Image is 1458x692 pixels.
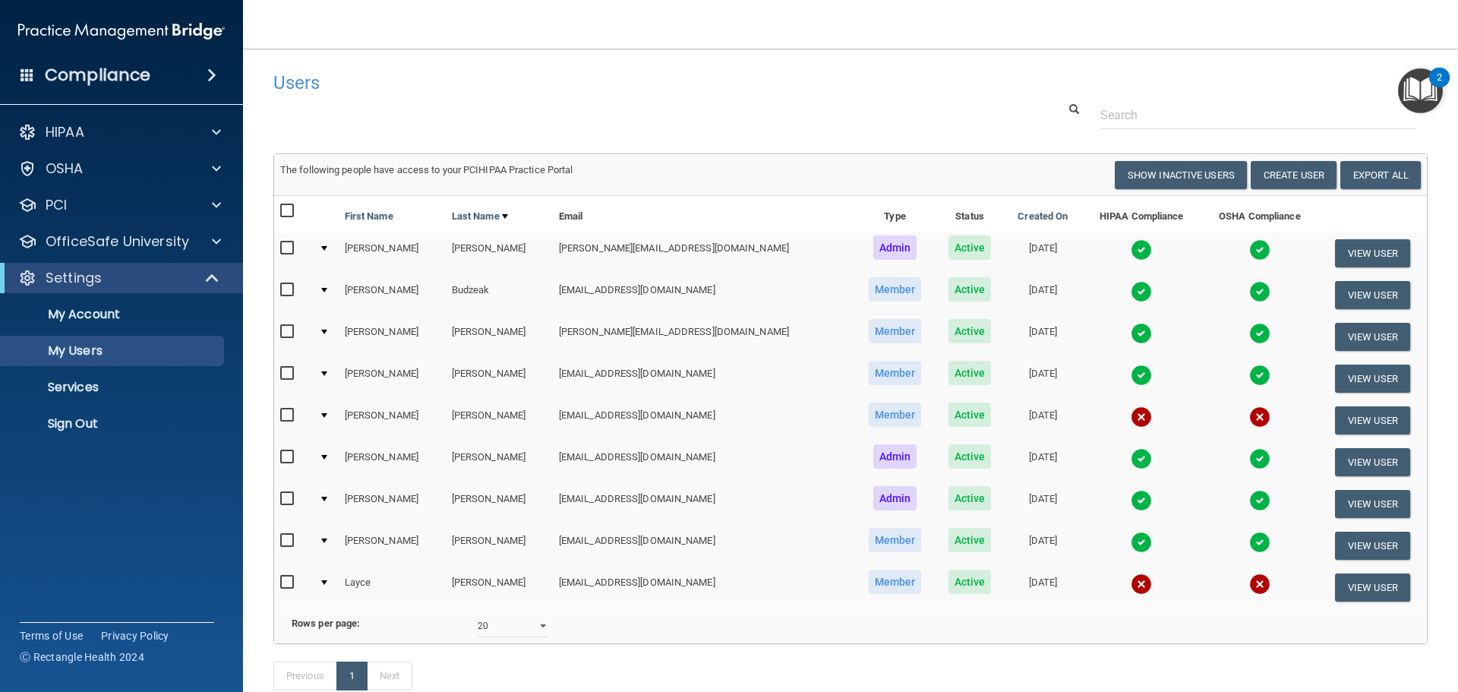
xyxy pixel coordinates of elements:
button: View User [1335,532,1410,560]
button: View User [1335,323,1410,351]
button: View User [1335,365,1410,393]
img: tick.e7d51cea.svg [1249,281,1270,302]
td: [DATE] [1004,232,1081,274]
p: Settings [46,269,102,287]
td: [EMAIL_ADDRESS][DOMAIN_NAME] [553,441,854,483]
span: Active [948,528,992,552]
img: cross.ca9f0e7f.svg [1249,574,1270,595]
td: [PERSON_NAME] [339,441,446,483]
img: PMB logo [18,16,225,46]
td: [EMAIL_ADDRESS][DOMAIN_NAME] [553,358,854,400]
button: Show Inactive Users [1115,161,1247,189]
td: [DATE] [1004,483,1081,525]
img: tick.e7d51cea.svg [1131,239,1152,261]
td: [PERSON_NAME] [339,274,446,316]
td: [EMAIL_ADDRESS][DOMAIN_NAME] [553,567,854,608]
p: Services [10,380,217,395]
a: OSHA [18,160,221,178]
span: Member [869,361,922,385]
td: [DATE] [1004,441,1081,483]
button: View User [1335,490,1410,518]
td: [DATE] [1004,400,1081,441]
p: OfficeSafe University [46,232,189,251]
button: View User [1335,448,1410,476]
div: 2 [1437,77,1442,97]
span: Active [948,235,992,260]
span: Ⓒ Rectangle Health 2024 [20,649,144,665]
img: tick.e7d51cea.svg [1249,532,1270,553]
td: [PERSON_NAME] [446,358,553,400]
input: Search [1100,101,1416,129]
td: [PERSON_NAME] [339,358,446,400]
p: OSHA [46,160,84,178]
img: cross.ca9f0e7f.svg [1131,574,1152,595]
td: [PERSON_NAME] [446,316,553,358]
span: The following people have access to your PCIHIPAA Practice Portal [280,164,573,175]
td: [EMAIL_ADDRESS][DOMAIN_NAME] [553,483,854,525]
td: [DATE] [1004,358,1081,400]
img: tick.e7d51cea.svg [1249,365,1270,386]
td: [PERSON_NAME][EMAIL_ADDRESS][DOMAIN_NAME] [553,316,854,358]
td: Budzeak [446,274,553,316]
span: Active [948,486,992,510]
button: Create User [1251,161,1336,189]
button: Open Resource Center, 2 new notifications [1398,68,1443,113]
img: cross.ca9f0e7f.svg [1131,406,1152,428]
img: tick.e7d51cea.svg [1131,281,1152,302]
span: Active [948,319,992,343]
span: Member [869,403,922,427]
img: tick.e7d51cea.svg [1131,323,1152,344]
img: tick.e7d51cea.svg [1131,365,1152,386]
img: tick.e7d51cea.svg [1249,323,1270,344]
td: [DATE] [1004,525,1081,567]
td: [PERSON_NAME] [339,483,446,525]
h4: Users [273,73,937,93]
a: HIPAA [18,123,221,141]
td: [PERSON_NAME][EMAIL_ADDRESS][DOMAIN_NAME] [553,232,854,274]
td: [EMAIL_ADDRESS][DOMAIN_NAME] [553,525,854,567]
span: Active [948,570,992,594]
button: View User [1335,574,1410,602]
span: Active [948,403,992,427]
th: OSHA Compliance [1201,196,1318,232]
p: PCI [46,196,67,214]
a: Export All [1340,161,1421,189]
span: Member [869,570,922,594]
a: Privacy Policy [101,628,169,643]
td: [PERSON_NAME] [339,525,446,567]
td: [PERSON_NAME] [446,483,553,525]
td: [DATE] [1004,274,1081,316]
span: Member [869,277,922,302]
p: My Account [10,307,217,322]
th: Status [936,196,1004,232]
img: tick.e7d51cea.svg [1249,490,1270,511]
img: tick.e7d51cea.svg [1131,490,1152,511]
button: View User [1335,281,1410,309]
span: Admin [873,444,917,469]
button: View User [1335,239,1410,267]
a: OfficeSafe University [18,232,221,251]
td: [PERSON_NAME] [446,525,553,567]
span: Member [869,319,922,343]
a: Created On [1018,207,1068,226]
img: tick.e7d51cea.svg [1131,532,1152,553]
span: Active [948,361,992,385]
td: Layce [339,567,446,608]
a: Previous [273,662,337,690]
a: 1 [336,662,368,690]
a: Last Name [452,207,508,226]
td: [EMAIL_ADDRESS][DOMAIN_NAME] [553,400,854,441]
span: Admin [873,486,917,510]
a: Terms of Use [20,628,83,643]
a: PCI [18,196,221,214]
a: Settings [18,269,220,287]
a: Next [367,662,412,690]
td: [PERSON_NAME] [446,567,553,608]
th: Email [553,196,854,232]
img: tick.e7d51cea.svg [1249,239,1270,261]
td: [PERSON_NAME] [446,400,553,441]
img: tick.e7d51cea.svg [1249,448,1270,469]
a: First Name [345,207,393,226]
th: Type [854,196,936,232]
span: Member [869,528,922,552]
